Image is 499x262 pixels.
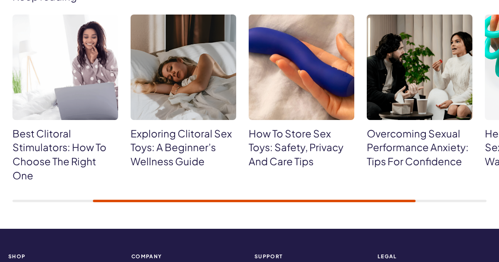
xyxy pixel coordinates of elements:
[12,15,118,120] img: A Woman In Bed Shopping Online For The Best Clit Stimulator
[254,254,368,259] strong: Support
[8,254,121,259] strong: SHOP
[378,254,491,259] strong: Legal
[367,15,472,120] img: A Couple Relaxing On A Couch, Talking Openly And Building Confidence
[131,15,236,120] img: A Woman Relaxing In Bed After Enjoying Clit Sex Toys
[249,127,343,167] a: How To Store Sex Toys: Safety, Privacy And Care Tips
[367,127,469,167] a: Overcoming Sexual Performance Anxiety: Tips For Confidence
[131,254,245,259] strong: COMPANY
[249,15,354,120] img: How to Store Sex Toys Safely
[12,127,106,181] a: Best Clitoral Stimulators: How To Choose The Right One
[131,127,232,167] a: Exploring Clitoral Sex Toys: A Beginner’s Wellness Guide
